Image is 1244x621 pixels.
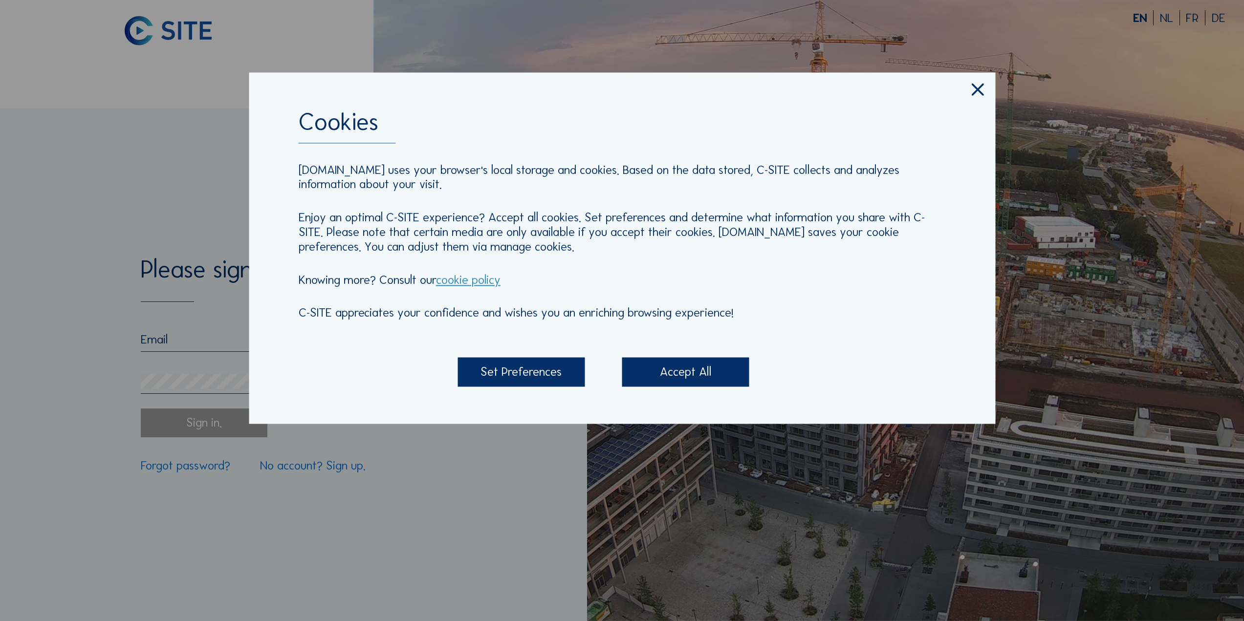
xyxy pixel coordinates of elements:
[299,306,945,321] p: C-SITE appreciates your confidence and wishes you an enriching browsing experience!
[299,273,945,287] p: Knowing more? Consult our
[458,358,585,387] div: Set Preferences
[436,272,501,287] a: cookie policy
[299,211,945,254] p: Enjoy an optimal C-SITE experience? Accept all cookies. Set preferences and determine what inform...
[299,163,945,192] p: [DOMAIN_NAME] uses your browser's local storage and cookies. Based on the data stored, C-SITE col...
[299,110,945,144] div: Cookies
[622,358,749,387] div: Accept All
